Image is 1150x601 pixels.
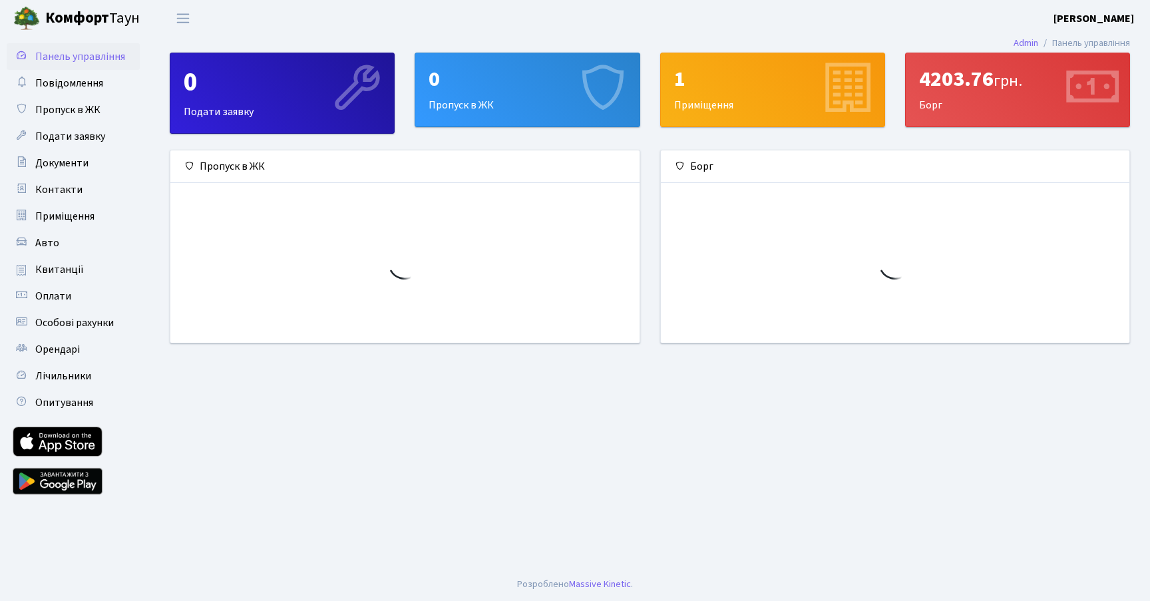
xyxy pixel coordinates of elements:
[7,123,140,150] a: Подати заявку
[7,309,140,336] a: Особові рахунки
[45,7,140,30] span: Таун
[7,97,140,123] a: Пропуск в ЖК
[661,150,1130,183] div: Борг
[35,129,105,144] span: Подати заявку
[7,256,140,283] a: Квитанції
[7,176,140,203] a: Контакти
[7,150,140,176] a: Документи
[1014,36,1038,50] a: Admin
[661,53,884,126] div: Приміщення
[994,69,1022,93] span: грн.
[35,315,114,330] span: Особові рахунки
[170,150,640,183] div: Пропуск в ЖК
[166,7,200,29] button: Переключити навігацію
[674,67,871,92] div: 1
[1054,11,1134,26] b: [PERSON_NAME]
[7,336,140,363] a: Орендарі
[35,76,103,91] span: Повідомлення
[35,395,93,410] span: Опитування
[415,53,640,127] a: 0Пропуск в ЖК
[35,342,80,357] span: Орендарі
[906,53,1129,126] div: Борг
[184,67,381,99] div: 0
[35,49,125,64] span: Панель управління
[1038,36,1130,51] li: Панель управління
[7,283,140,309] a: Оплати
[517,577,633,592] div: Розроблено .
[35,369,91,383] span: Лічильники
[35,182,83,197] span: Контакти
[1054,11,1134,27] a: [PERSON_NAME]
[45,7,109,29] b: Комфорт
[919,67,1116,92] div: 4203.76
[429,67,626,92] div: 0
[415,53,639,126] div: Пропуск в ЖК
[7,70,140,97] a: Повідомлення
[13,5,40,32] img: logo.png
[7,203,140,230] a: Приміщення
[35,236,59,250] span: Авто
[170,53,395,134] a: 0Подати заявку
[35,102,100,117] span: Пропуск в ЖК
[569,577,631,591] a: Massive Kinetic
[35,262,84,277] span: Квитанції
[7,230,140,256] a: Авто
[994,29,1150,57] nav: breadcrumb
[7,363,140,389] a: Лічильники
[7,43,140,70] a: Панель управління
[660,53,885,127] a: 1Приміщення
[35,209,95,224] span: Приміщення
[170,53,394,133] div: Подати заявку
[7,389,140,416] a: Опитування
[35,156,89,170] span: Документи
[35,289,71,303] span: Оплати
